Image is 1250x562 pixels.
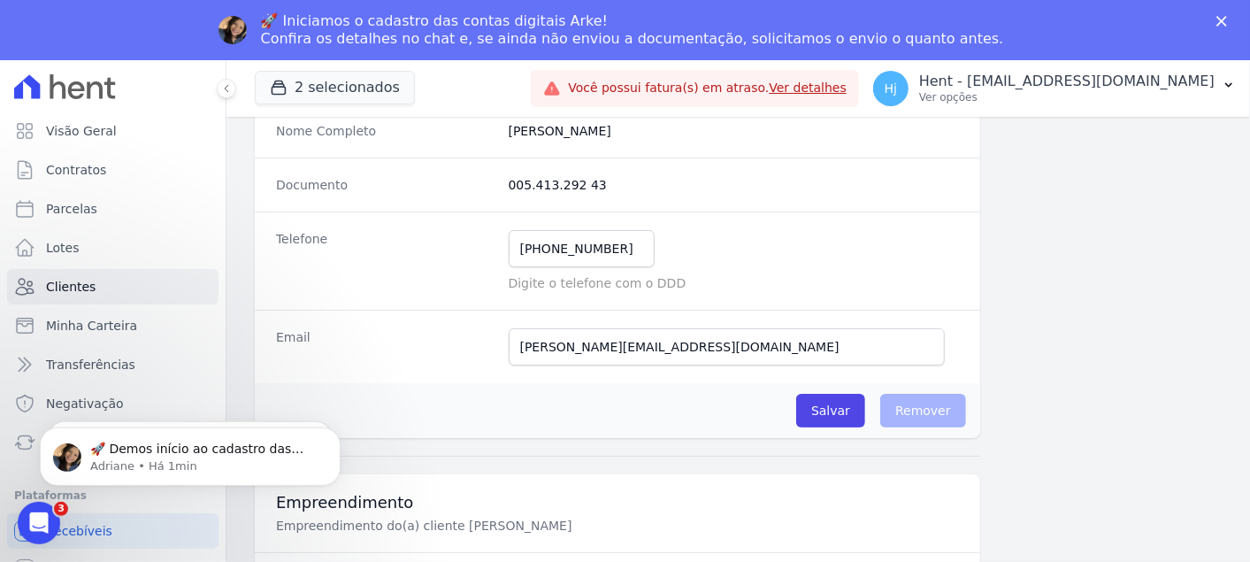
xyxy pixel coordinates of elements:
a: Ver detalhes [769,81,847,95]
p: Ver opções [919,90,1215,104]
span: Transferências [46,356,135,373]
a: Visão Geral [7,113,219,149]
a: Negativação [7,386,219,421]
dd: 005.413.292 43 [509,176,959,194]
input: Salvar [796,394,865,427]
p: Message from Adriane, sent Há 1min [77,68,305,84]
span: Remover [880,394,966,427]
span: Contratos [46,161,106,179]
span: Parcelas [46,200,97,218]
div: 🚀 Iniciamos o cadastro das contas digitais Arke! Confira os detalhes no chat e, se ainda não envi... [261,12,1004,48]
a: Minha Carteira [7,308,219,343]
a: Recebíveis [7,513,219,549]
span: Clientes [46,278,96,296]
span: Visão Geral [46,122,117,140]
p: Digite o telefone com o DDD [509,274,959,292]
span: Hj [885,82,897,95]
a: Transferências [7,347,219,382]
button: 2 selecionados [255,71,415,104]
a: Troca de Arquivos [7,425,219,460]
img: Profile image for Adriane [219,16,247,44]
dt: Telefone [276,230,495,292]
a: Parcelas [7,191,219,227]
dt: Email [276,328,495,366]
span: Você possui fatura(s) em atraso. [568,79,847,97]
button: Hj Hent - [EMAIL_ADDRESS][DOMAIN_NAME] Ver opções [859,64,1250,113]
a: Lotes [7,230,219,266]
span: 3 [54,502,68,516]
iframe: Intercom notifications mensagem [13,390,367,514]
p: Hent - [EMAIL_ADDRESS][DOMAIN_NAME] [919,73,1215,90]
div: Fechar [1216,16,1234,27]
iframe: Intercom live chat [18,502,60,544]
dd: [PERSON_NAME] [509,122,959,140]
dt: Nome Completo [276,122,495,140]
h3: Empreendimento [276,492,959,513]
p: Empreendimento do(a) cliente [PERSON_NAME] [276,517,870,535]
span: Minha Carteira [46,317,137,335]
span: 🚀 Demos início ao cadastro das Contas Digitais Arke! Iniciamos a abertura para clientes do modelo... [77,51,302,418]
a: Contratos [7,152,219,188]
span: Lotes [46,239,80,257]
dt: Documento [276,176,495,194]
a: Clientes [7,269,219,304]
span: Recebíveis [46,522,112,540]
